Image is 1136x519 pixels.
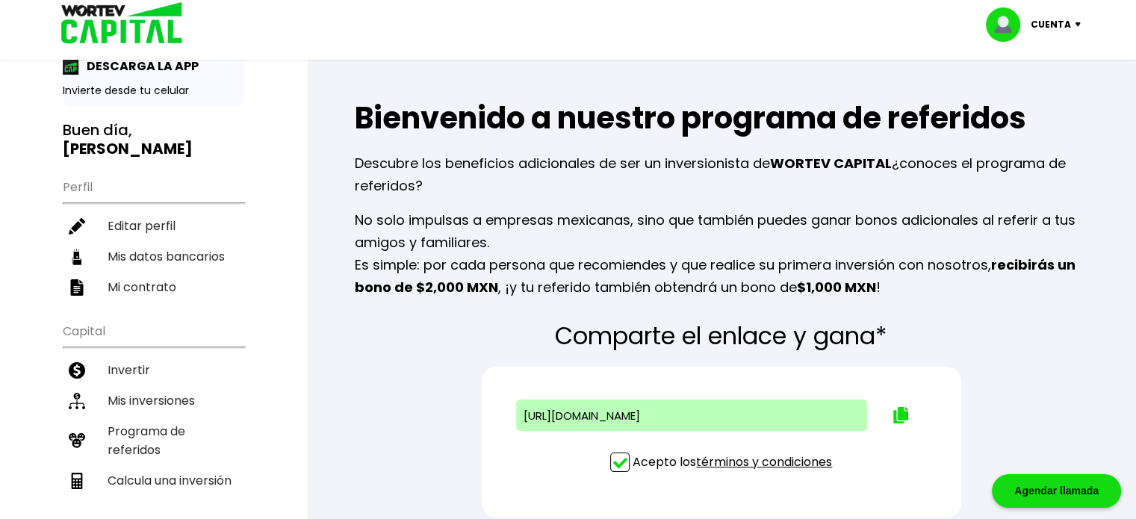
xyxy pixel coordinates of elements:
ul: Perfil [63,170,244,302]
p: No solo impulsas a empresas mexicanas, sino que también puedes ganar bonos adicionales al referir... [355,209,1088,299]
a: Calcula una inversión [63,465,244,496]
img: calculadora-icon.17d418c4.svg [69,473,85,489]
a: Programa de referidos [63,416,244,465]
p: Comparte el enlace y gana* [555,323,887,349]
p: Descubre los beneficios adicionales de ser un inversionista de ¿conoces el programa de referidos? [355,152,1088,197]
img: recomiendanos-icon.9b8e9327.svg [69,432,85,449]
b: WORTEV CAPITAL [770,154,892,173]
img: editar-icon.952d3147.svg [69,218,85,234]
a: Mis datos bancarios [63,241,244,272]
a: Mi contrato [63,272,244,302]
a: Mis inversiones [63,385,244,416]
img: contrato-icon.f2db500c.svg [69,279,85,296]
img: app-icon [63,58,79,75]
img: datos-icon.10cf9172.svg [69,249,85,265]
div: Agendar llamada [992,474,1121,508]
img: icon-down [1071,22,1091,27]
img: profile-image [986,7,1031,42]
a: Editar perfil [63,211,244,241]
h1: Bienvenido a nuestro programa de referidos [355,96,1088,140]
p: DESCARGA LA APP [79,57,199,75]
b: [PERSON_NAME] [63,138,193,159]
img: inversiones-icon.6695dc30.svg [69,393,85,409]
h3: Buen día, [63,121,244,158]
p: Cuenta [1031,13,1071,36]
a: términos y condiciones [696,453,832,470]
a: Invertir [63,355,244,385]
b: $1,000 MXN [797,278,876,296]
p: Invierte desde tu celular [63,83,244,99]
p: Acepto los [633,453,832,471]
img: invertir-icon.b3b967d7.svg [69,362,85,379]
